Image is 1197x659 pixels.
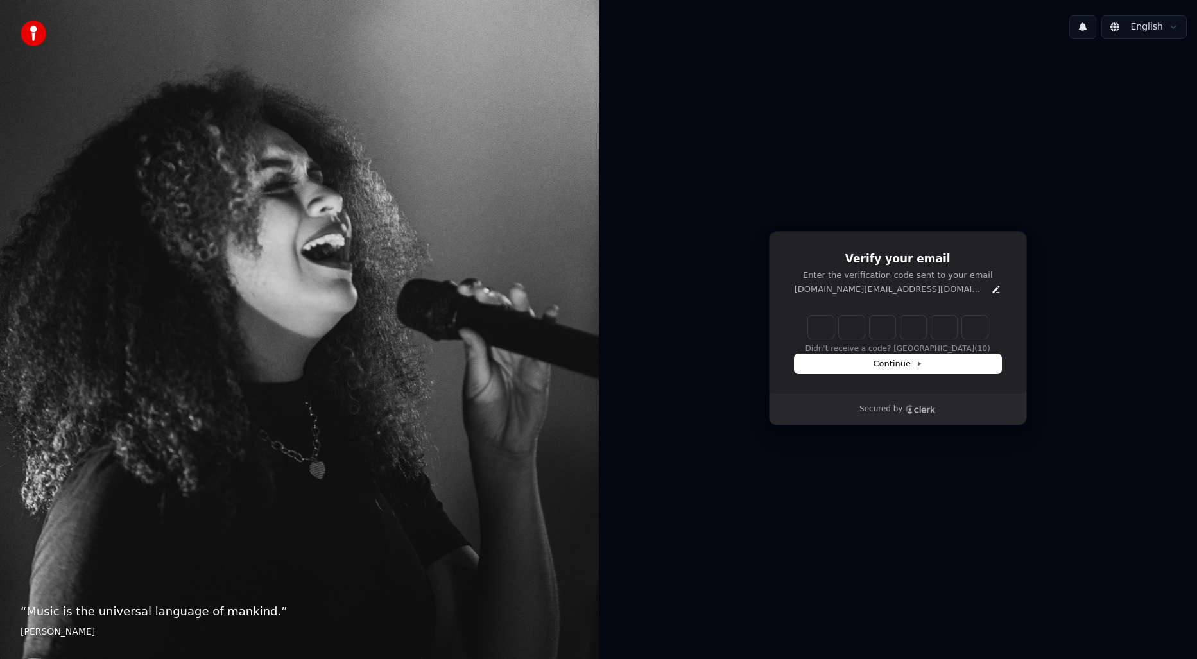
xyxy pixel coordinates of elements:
[991,284,1001,295] button: Edit
[21,603,578,620] p: “ Music is the universal language of mankind. ”
[795,354,1001,373] button: Continue
[808,316,1013,339] input: Enter verification code
[874,358,922,370] span: Continue
[905,405,936,414] a: Clerk logo
[795,270,1001,281] p: Enter the verification code sent to your email
[859,404,902,415] p: Secured by
[21,626,578,638] footer: [PERSON_NAME]
[795,252,1001,267] h1: Verify your email
[795,284,986,295] p: [DOMAIN_NAME][EMAIL_ADDRESS][DOMAIN_NAME]
[21,21,46,46] img: youka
